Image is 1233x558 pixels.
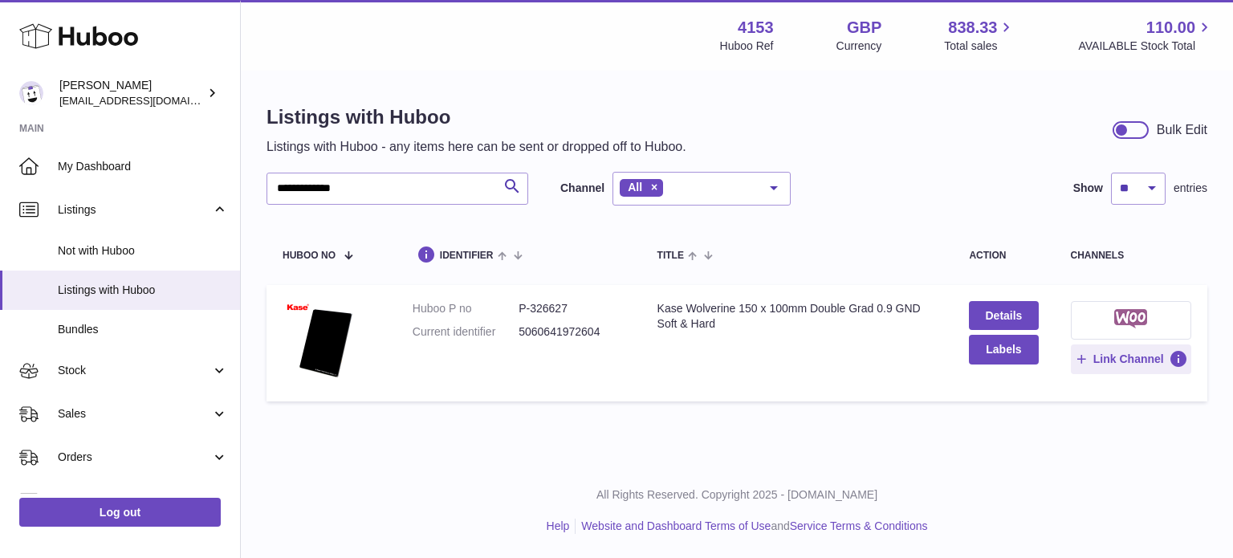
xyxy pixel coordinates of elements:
[413,301,519,316] dt: Huboo P no
[283,250,336,261] span: Huboo no
[1078,17,1214,54] a: 110.00 AVAILABLE Stock Total
[790,519,928,532] a: Service Terms & Conditions
[283,301,363,381] img: Kase Wolverine 150 x 100mm Double Grad 0.9 GND Soft & Hard
[720,39,774,54] div: Huboo Ref
[1146,17,1195,39] span: 110.00
[58,363,211,378] span: Stock
[738,17,774,39] strong: 4153
[948,17,997,39] span: 838.33
[581,519,771,532] a: Website and Dashboard Terms of Use
[440,250,494,261] span: identifier
[1093,352,1164,366] span: Link Channel
[847,17,881,39] strong: GBP
[836,39,882,54] div: Currency
[969,335,1038,364] button: Labels
[944,17,1015,54] a: 838.33 Total sales
[19,498,221,527] a: Log out
[254,487,1220,503] p: All Rights Reserved. Copyright 2025 - [DOMAIN_NAME]
[413,324,519,340] dt: Current identifier
[58,243,228,259] span: Not with Huboo
[58,450,211,465] span: Orders
[58,322,228,337] span: Bundles
[1078,39,1214,54] span: AVAILABLE Stock Total
[1114,309,1147,328] img: woocommerce-small.png
[1174,181,1207,196] span: entries
[267,104,686,130] h1: Listings with Huboo
[58,202,211,218] span: Listings
[560,181,604,196] label: Channel
[59,94,236,107] span: [EMAIL_ADDRESS][DOMAIN_NAME]
[657,301,938,332] div: Kase Wolverine 150 x 100mm Double Grad 0.9 GND Soft & Hard
[519,324,625,340] dd: 5060641972604
[969,301,1038,330] a: Details
[519,301,625,316] dd: P-326627
[1071,344,1192,373] button: Link Channel
[58,493,228,508] span: Usage
[19,81,43,105] img: internalAdmin-4153@internal.huboo.com
[547,519,570,532] a: Help
[58,159,228,174] span: My Dashboard
[576,519,927,534] li: and
[657,250,684,261] span: title
[1073,181,1103,196] label: Show
[267,138,686,156] p: Listings with Huboo - any items here can be sent or dropped off to Huboo.
[58,283,228,298] span: Listings with Huboo
[1157,121,1207,139] div: Bulk Edit
[969,250,1038,261] div: action
[628,181,642,193] span: All
[1071,250,1192,261] div: channels
[59,78,204,108] div: [PERSON_NAME]
[58,406,211,422] span: Sales
[944,39,1015,54] span: Total sales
